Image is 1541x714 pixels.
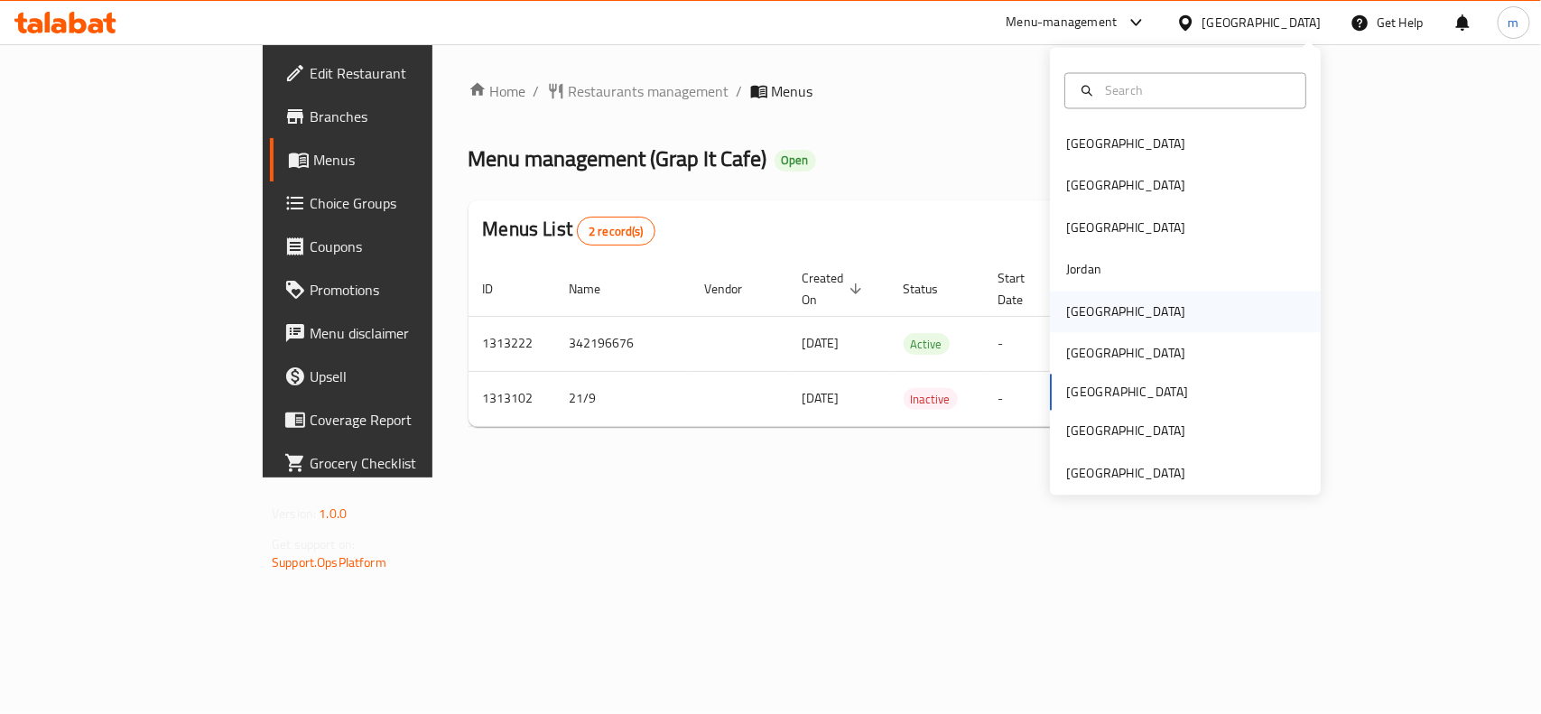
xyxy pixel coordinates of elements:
[1066,422,1185,441] div: [GEOGRAPHIC_DATA]
[270,355,520,398] a: Upsell
[310,322,506,344] span: Menu disclaimer
[775,150,816,172] div: Open
[1066,134,1185,154] div: [GEOGRAPHIC_DATA]
[803,267,868,311] span: Created On
[310,279,506,301] span: Promotions
[1066,463,1185,483] div: [GEOGRAPHIC_DATA]
[272,502,316,525] span: Version:
[469,262,1366,427] table: enhanced table
[1202,13,1322,32] div: [GEOGRAPHIC_DATA]
[270,225,520,268] a: Coupons
[310,452,506,474] span: Grocery Checklist
[310,409,506,431] span: Coverage Report
[577,217,655,246] div: Total records count
[310,106,506,127] span: Branches
[984,316,1071,371] td: -
[483,216,655,246] h2: Menus List
[270,311,520,355] a: Menu disclaimer
[270,441,520,485] a: Grocery Checklist
[555,316,691,371] td: 342196676
[310,62,506,84] span: Edit Restaurant
[272,551,386,574] a: Support.OpsPlatform
[904,388,958,410] div: Inactive
[469,80,1242,102] nav: breadcrumb
[998,267,1049,311] span: Start Date
[534,80,540,102] li: /
[270,398,520,441] a: Coverage Report
[1066,176,1185,196] div: [GEOGRAPHIC_DATA]
[1066,301,1185,321] div: [GEOGRAPHIC_DATA]
[904,389,958,410] span: Inactive
[547,80,729,102] a: Restaurants management
[319,502,347,525] span: 1.0.0
[984,371,1071,426] td: -
[772,80,813,102] span: Menus
[1007,12,1118,33] div: Menu-management
[270,51,520,95] a: Edit Restaurant
[904,334,950,355] span: Active
[272,533,355,556] span: Get support on:
[1509,13,1519,32] span: m
[310,192,506,214] span: Choice Groups
[469,138,767,179] span: Menu management ( Grap It Cafe )
[1098,80,1295,100] input: Search
[803,331,840,355] span: [DATE]
[270,268,520,311] a: Promotions
[1066,344,1185,364] div: [GEOGRAPHIC_DATA]
[904,333,950,355] div: Active
[310,366,506,387] span: Upsell
[270,181,520,225] a: Choice Groups
[270,138,520,181] a: Menus
[569,80,729,102] span: Restaurants management
[737,80,743,102] li: /
[705,278,766,300] span: Vendor
[1066,260,1101,280] div: Jordan
[483,278,517,300] span: ID
[555,371,691,426] td: 21/9
[310,236,506,257] span: Coupons
[578,223,654,240] span: 2 record(s)
[270,95,520,138] a: Branches
[803,386,840,410] span: [DATE]
[904,278,962,300] span: Status
[570,278,625,300] span: Name
[775,153,816,168] span: Open
[313,149,506,171] span: Menus
[1066,218,1185,237] div: [GEOGRAPHIC_DATA]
